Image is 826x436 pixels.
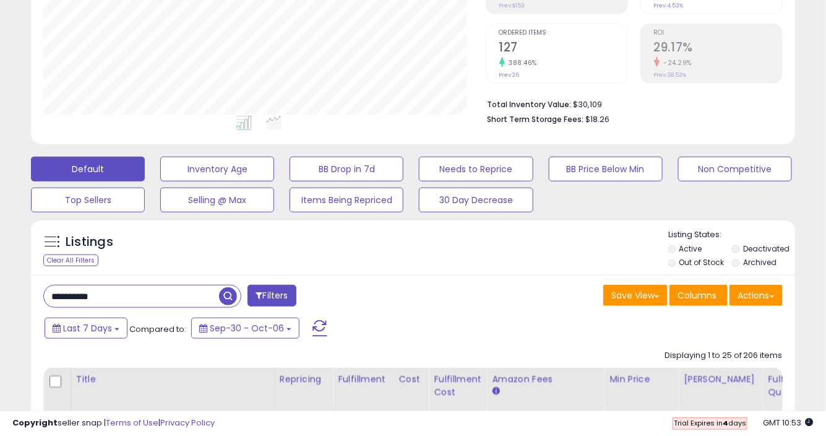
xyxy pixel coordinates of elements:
[499,30,627,37] span: Ordered Items
[654,2,684,9] small: Prev: 4.53%
[63,322,112,334] span: Last 7 Days
[280,373,327,386] div: Repricing
[743,257,777,268] label: Archived
[191,318,299,339] button: Sep-30 - Oct-06
[492,373,599,386] div: Amazon Fees
[729,285,783,306] button: Actions
[768,373,811,399] div: Fulfillable Quantity
[43,255,98,266] div: Clear All Filters
[679,257,725,268] label: Out of Stock
[654,30,782,37] span: ROI
[492,386,499,397] small: Amazon Fees.
[549,157,663,181] button: BB Price Below Min
[160,157,274,181] button: Inventory Age
[723,418,728,428] b: 4
[290,188,403,212] button: Items Being Repriced
[684,373,757,386] div: [PERSON_NAME]
[665,350,783,362] div: Displaying 1 to 25 of 206 items
[338,373,388,386] div: Fulfillment
[609,373,673,386] div: Min Price
[419,157,533,181] button: Needs to Reprice
[488,114,584,124] b: Short Term Storage Fees:
[654,71,687,79] small: Prev: 38.53%
[499,40,627,57] h2: 127
[160,417,215,429] a: Privacy Policy
[399,373,424,386] div: Cost
[12,417,215,429] div: seller snap | |
[290,157,403,181] button: BB Drop in 7d
[499,71,520,79] small: Prev: 26
[743,243,789,254] label: Deactivated
[31,188,145,212] button: Top Sellers
[679,243,702,254] label: Active
[419,188,533,212] button: 30 Day Decrease
[12,417,58,429] strong: Copyright
[586,113,610,125] span: $18.26
[31,157,145,181] button: Default
[678,289,716,302] span: Columns
[764,417,814,429] span: 2025-10-14 10:53 GMT
[160,188,274,212] button: Selling @ Max
[45,318,127,339] button: Last 7 Days
[499,2,525,9] small: Prev: $153
[660,58,692,68] small: -24.29%
[668,229,795,241] p: Listing States:
[603,285,668,306] button: Save View
[654,40,782,57] h2: 29.17%
[210,322,284,334] span: Sep-30 - Oct-06
[505,58,538,68] small: 388.46%
[106,417,158,429] a: Terms of Use
[669,285,728,306] button: Columns
[488,96,773,111] li: $30,109
[76,373,269,386] div: Title
[66,233,113,251] h5: Listings
[247,285,296,307] button: Filters
[674,418,746,428] span: Trial Expires in days
[488,99,572,110] b: Total Inventory Value:
[434,373,481,399] div: Fulfillment Cost
[129,323,186,335] span: Compared to:
[678,157,792,181] button: Non Competitive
